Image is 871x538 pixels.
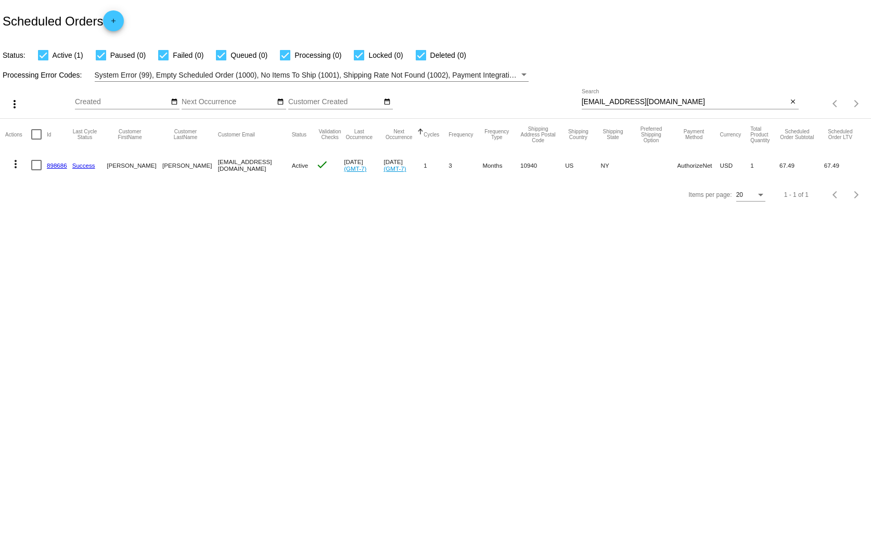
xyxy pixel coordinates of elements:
[720,150,751,180] mat-cell: USD
[9,158,22,170] mat-icon: more_vert
[3,51,25,59] span: Status:
[107,129,153,140] button: Change sorting for CustomerFirstName
[316,119,344,150] mat-header-cell: Validation Checks
[825,93,846,114] button: Previous page
[788,97,799,108] button: Clear
[316,158,328,171] mat-icon: check
[107,17,120,30] mat-icon: add
[750,119,779,150] mat-header-cell: Total Product Quantity
[230,49,267,61] span: Queued (0)
[72,162,95,169] a: Success
[677,129,711,140] button: Change sorting for PaymentMethod.Type
[368,49,403,61] span: Locked (0)
[277,98,284,106] mat-icon: date_range
[383,150,424,180] mat-cell: [DATE]
[3,10,124,31] h2: Scheduled Orders
[677,150,720,180] mat-cell: AuthorizeNet
[824,150,866,180] mat-cell: 67.49
[784,191,809,198] div: 1 - 1 of 1
[482,129,511,140] button: Change sorting for FrequencyType
[601,129,625,140] button: Change sorting for ShippingState
[720,131,741,137] button: Change sorting for CurrencyIso
[779,150,824,180] mat-cell: 67.49
[601,150,635,180] mat-cell: NY
[47,162,67,169] a: 898686
[344,129,374,140] button: Change sorting for LastOccurrenceUtc
[294,49,341,61] span: Processing (0)
[218,150,292,180] mat-cell: [EMAIL_ADDRESS][DOMAIN_NAME]
[383,129,414,140] button: Change sorting for NextOccurrenceUtc
[520,150,565,180] mat-cell: 10940
[688,191,732,198] div: Items per page:
[565,129,591,140] button: Change sorting for ShippingCountry
[482,150,520,180] mat-cell: Months
[72,129,98,140] button: Change sorting for LastProcessingCycleId
[736,191,743,198] span: 20
[846,184,867,205] button: Next page
[53,49,83,61] span: Active (1)
[449,131,473,137] button: Change sorting for Frequency
[824,129,856,140] button: Change sorting for LifetimeValue
[634,126,668,143] button: Change sorting for PreferredShippingOption
[162,150,218,180] mat-cell: [PERSON_NAME]
[582,98,788,106] input: Search
[95,69,529,82] mat-select: Filter by Processing Error Codes
[736,192,765,199] mat-select: Items per page:
[292,131,306,137] button: Change sorting for Status
[520,126,556,143] button: Change sorting for ShippingPostcode
[344,150,383,180] mat-cell: [DATE]
[449,150,482,180] mat-cell: 3
[430,49,466,61] span: Deleted (0)
[173,49,203,61] span: Failed (0)
[3,71,82,79] span: Processing Error Codes:
[288,98,382,106] input: Customer Created
[565,150,600,180] mat-cell: US
[162,129,209,140] button: Change sorting for CustomerLastName
[110,49,146,61] span: Paused (0)
[292,162,309,169] span: Active
[75,98,169,106] input: Created
[171,98,178,106] mat-icon: date_range
[779,129,815,140] button: Change sorting for Subtotal
[424,131,439,137] button: Change sorting for Cycles
[750,150,779,180] mat-cell: 1
[383,165,406,172] a: (GMT-7)
[107,150,162,180] mat-cell: [PERSON_NAME]
[789,98,797,106] mat-icon: close
[47,131,51,137] button: Change sorting for Id
[825,184,846,205] button: Previous page
[218,131,255,137] button: Change sorting for CustomerEmail
[5,119,31,150] mat-header-cell: Actions
[846,93,867,114] button: Next page
[182,98,275,106] input: Next Occurrence
[424,150,449,180] mat-cell: 1
[344,165,366,172] a: (GMT-7)
[8,98,21,110] mat-icon: more_vert
[383,98,391,106] mat-icon: date_range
